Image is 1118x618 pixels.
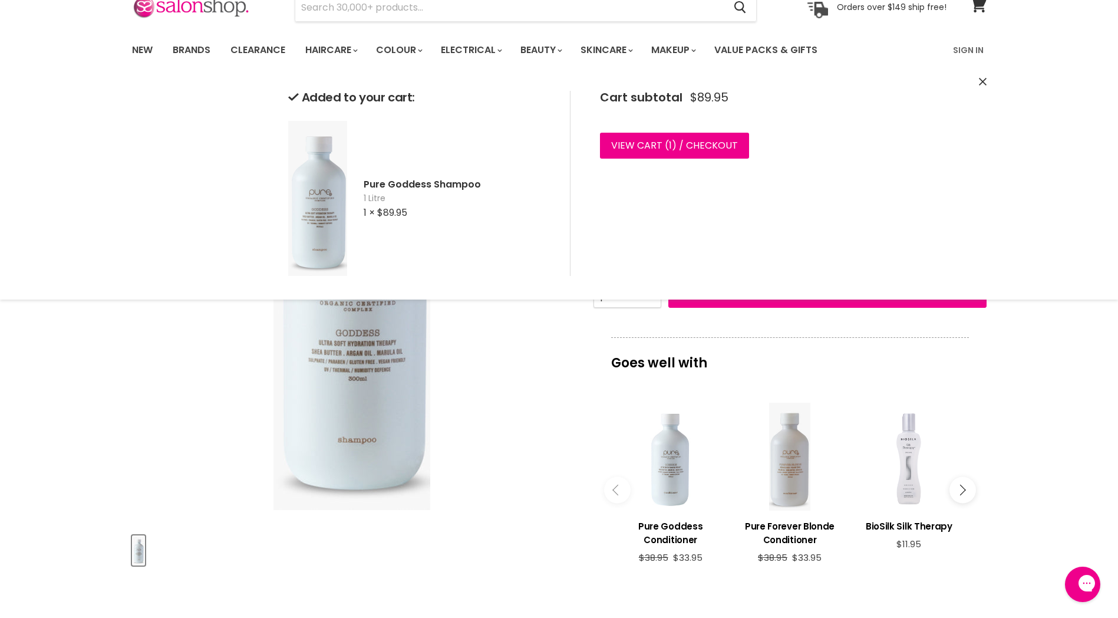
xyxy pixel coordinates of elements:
[896,538,921,550] span: $11.95
[705,38,826,63] a: Value Packs & Gifts
[133,537,144,564] img: Pure Goddess Shampoo
[288,91,551,104] h2: Added to your cart:
[690,91,728,104] span: $89.95
[432,38,509,63] a: Electrical
[123,33,886,67] ul: Main menu
[377,206,407,219] span: $89.95
[367,38,430,63] a: Colour
[611,337,969,376] p: Goes well with
[222,38,294,63] a: Clearance
[123,38,161,63] a: New
[364,193,551,205] span: 1 Litre
[130,532,574,566] div: Product thumbnails
[600,89,682,106] span: Cart subtotal
[117,33,1001,67] nav: Main
[673,551,703,564] span: $33.95
[736,511,843,553] a: View product:Pure Forever Blonde Conditioner
[132,535,145,566] button: Pure Goddess Shampoo
[600,133,749,159] a: View cart (1) / Checkout
[639,551,668,564] span: $38.95
[364,178,551,190] h2: Pure Goddess Shampoo
[364,206,375,219] span: 1 ×
[296,38,365,63] a: Haircare
[669,139,672,152] span: 1
[855,520,962,533] h3: BioSilk Silk Therapy
[572,38,640,63] a: Skincare
[512,38,569,63] a: Beauty
[132,84,572,524] div: Pure Goddess Shampoo image. Click or Scroll to Zoom.
[288,121,347,276] img: Pure Goddess Shampoo
[273,97,430,510] img: Pure Goddess Shampoo
[946,38,991,63] a: Sign In
[617,520,724,547] h3: Pure Goddess Conditioner
[837,2,946,12] p: Orders over $149 ship free!
[979,76,987,88] button: Close
[855,511,962,539] a: View product:BioSilk Silk Therapy
[1059,563,1106,606] iframe: Gorgias live chat messenger
[164,38,219,63] a: Brands
[758,551,787,564] span: $38.95
[617,511,724,553] a: View product:Pure Goddess Conditioner
[736,520,843,547] h3: Pure Forever Blonde Conditioner
[642,38,703,63] a: Makeup
[792,551,822,564] span: $33.95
